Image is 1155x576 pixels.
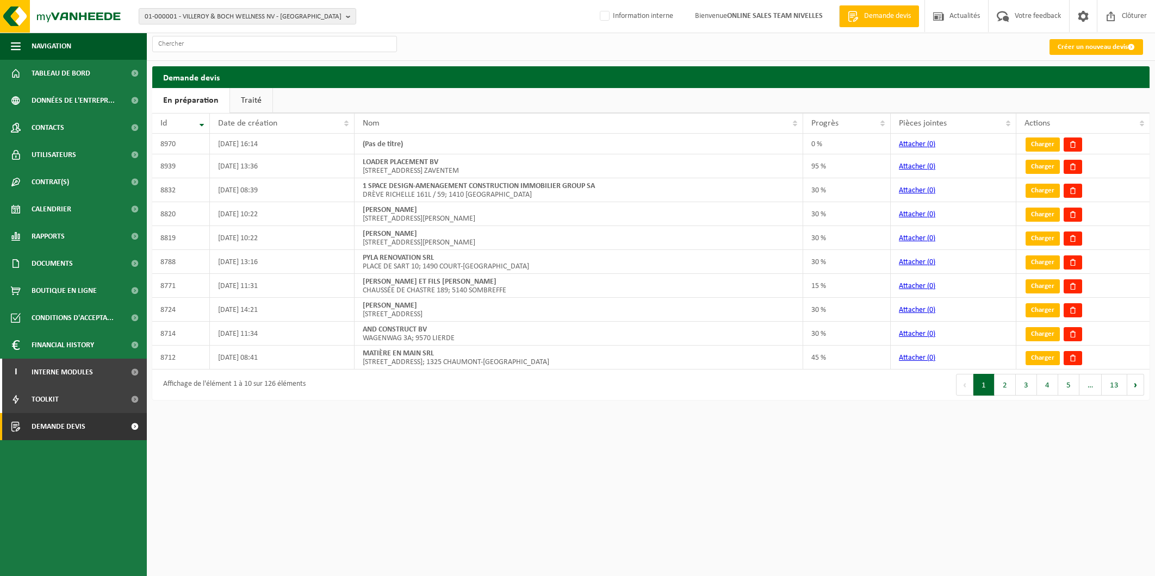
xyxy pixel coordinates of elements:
span: Progrès [811,119,839,128]
td: 30 % [803,322,891,346]
a: Charger [1026,184,1060,198]
strong: [PERSON_NAME] ET FILS [PERSON_NAME] [363,278,496,286]
td: 8970 [152,134,210,154]
td: 8788 [152,250,210,274]
td: 8771 [152,274,210,298]
span: Utilisateurs [32,141,76,168]
td: [DATE] 13:36 [210,154,355,178]
td: [STREET_ADDRESS][PERSON_NAME] [355,226,803,250]
td: 30 % [803,250,891,274]
a: Attacher (0) [899,330,935,338]
span: Rapports [32,223,65,250]
td: 95 % [803,154,891,178]
td: CHAUSSÉE DE CHASTRE 189; 5140 SOMBREFFE [355,274,803,298]
span: 0 [929,140,933,148]
span: Tableau de bord [32,60,90,87]
td: [DATE] 14:21 [210,298,355,322]
td: 0 % [803,134,891,154]
span: 01-000001 - VILLEROY & BOCH WELLNESS NV - [GEOGRAPHIC_DATA] [145,9,341,25]
span: I [11,359,21,386]
td: [DATE] 08:41 [210,346,355,370]
strong: MATIÈRE EN MAIN SRL [363,349,434,358]
strong: 1 SPACE DESIGN-AMENAGEMENT CONSTRUCTION IMMOBILIER GROUP SA [363,182,595,190]
div: Affichage de l'élément 1 à 10 sur 126 éléments [158,375,306,395]
td: 15 % [803,274,891,298]
span: Toolkit [32,386,59,413]
td: 8724 [152,298,210,322]
a: Charger [1026,160,1060,174]
button: 4 [1037,374,1058,396]
span: 0 [929,354,933,362]
span: 0 [929,330,933,338]
span: Date de création [218,119,277,128]
button: 3 [1016,374,1037,396]
a: Attacher (0) [899,162,935,171]
span: Contacts [32,114,64,141]
td: WAGENWAG 3A; 9570 LIERDE [355,322,803,346]
td: [DATE] 13:16 [210,250,355,274]
a: Créer un nouveau devis [1050,39,1143,55]
span: 0 [929,186,933,195]
td: 8714 [152,322,210,346]
a: Attacher (0) [899,258,935,266]
span: Nom [363,119,380,128]
a: Attacher (0) [899,186,935,195]
span: Boutique en ligne [32,277,97,304]
span: Pièces jointes [899,119,947,128]
span: 0 [929,162,933,171]
button: 2 [995,374,1016,396]
label: Information interne [598,8,673,24]
td: 8712 [152,346,210,370]
span: Contrat(s) [32,168,69,196]
td: [DATE] 10:22 [210,226,355,250]
td: [STREET_ADDRESS] ZAVENTEM [355,154,803,178]
a: Charger [1026,351,1060,365]
td: 30 % [803,202,891,226]
td: [DATE] 11:34 [210,322,355,346]
span: Conditions d'accepta... [32,304,114,331]
span: Demande devis [861,11,914,22]
strong: [PERSON_NAME] [363,230,417,238]
td: 8820 [152,202,210,226]
td: 8819 [152,226,210,250]
input: Chercher [152,36,397,52]
h2: Demande devis [152,66,1150,87]
span: 0 [929,282,933,290]
a: Attacher (0) [899,140,935,148]
strong: [PERSON_NAME] [363,206,417,214]
a: Attacher (0) [899,282,935,290]
span: Demande devis [32,413,85,440]
td: 8832 [152,178,210,202]
strong: PYLA RENOVATION SRL [363,254,434,262]
button: 1 [973,374,995,396]
a: Charger [1026,137,1060,152]
a: Attacher (0) [899,210,935,218]
span: Actions [1024,119,1050,128]
td: [STREET_ADDRESS] [355,298,803,322]
a: Charger [1026,303,1060,317]
a: Charger [1026,279,1060,293]
span: 0 [929,258,933,266]
td: PLACE DE SART 10; 1490 COURT-[GEOGRAPHIC_DATA] [355,250,803,274]
span: Données de l'entrepr... [32,87,115,114]
strong: (Pas de titre) [363,140,403,148]
strong: AND CONSTRUCT BV [363,325,427,334]
td: [STREET_ADDRESS]; 1325 CHAUMONT-[GEOGRAPHIC_DATA] [355,346,803,370]
button: 13 [1102,374,1127,396]
a: Charger [1026,231,1060,246]
button: 01-000001 - VILLEROY & BOCH WELLNESS NV - [GEOGRAPHIC_DATA] [139,8,356,24]
a: Attacher (0) [899,234,935,242]
td: [DATE] 16:14 [210,134,355,154]
td: 30 % [803,178,891,202]
a: Charger [1026,327,1060,341]
a: Attacher (0) [899,306,935,314]
a: Attacher (0) [899,354,935,362]
td: [DATE] 11:31 [210,274,355,298]
span: Calendrier [32,196,71,223]
td: [STREET_ADDRESS][PERSON_NAME] [355,202,803,226]
td: 8939 [152,154,210,178]
a: En préparation [152,88,229,113]
td: [DATE] 10:22 [210,202,355,226]
td: [DATE] 08:39 [210,178,355,202]
button: Previous [956,374,973,396]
